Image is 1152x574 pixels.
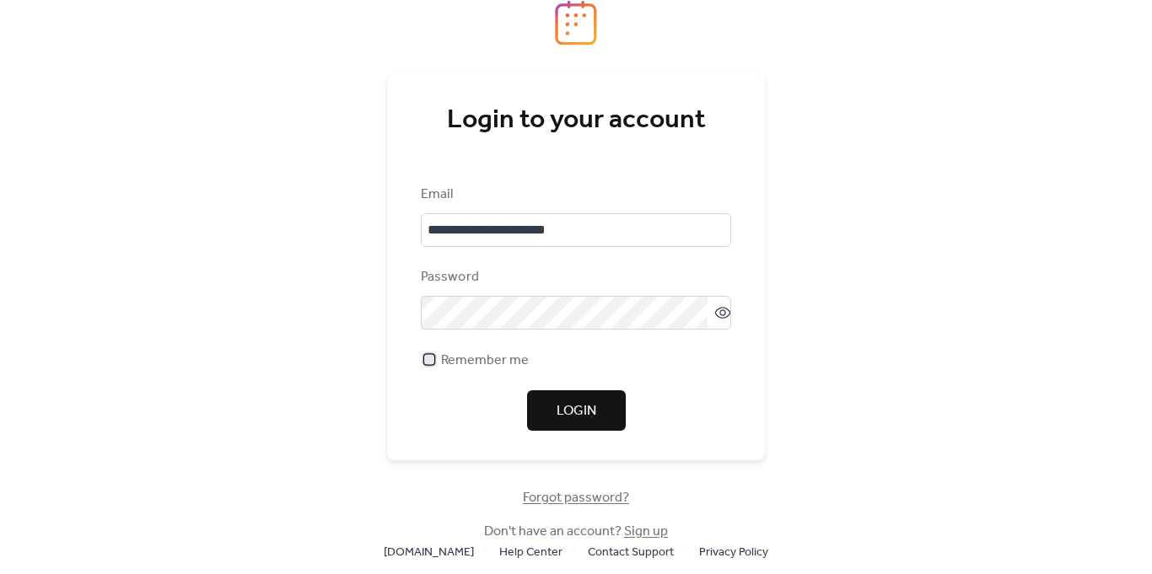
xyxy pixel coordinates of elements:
a: Contact Support [588,541,674,562]
div: Password [421,267,728,287]
a: Sign up [624,518,668,544]
span: Help Center [499,543,563,563]
span: Privacy Policy [699,543,768,563]
a: [DOMAIN_NAME] [384,541,474,562]
div: Login to your account [421,104,731,137]
span: Remember me [441,351,529,371]
span: Contact Support [588,543,674,563]
a: Privacy Policy [699,541,768,562]
span: Login [557,401,596,421]
span: Forgot password? [523,488,629,508]
div: Email [421,185,728,205]
a: Forgot password? [523,493,629,502]
a: Help Center [499,541,563,562]
button: Login [527,390,626,431]
span: [DOMAIN_NAME] [384,543,474,563]
span: Don't have an account? [484,522,668,542]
